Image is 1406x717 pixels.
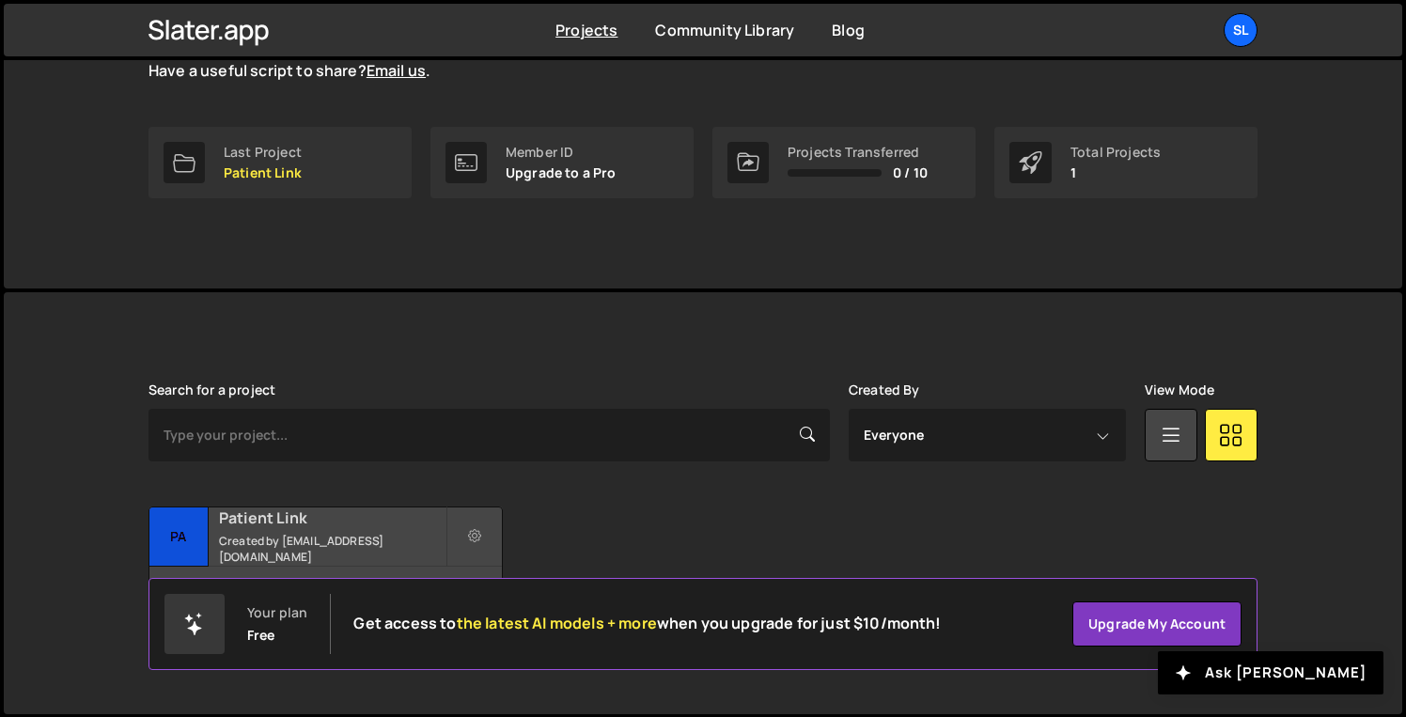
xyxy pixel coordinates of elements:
[224,145,302,160] div: Last Project
[353,615,941,632] h2: Get access to when you upgrade for just $10/month!
[506,145,617,160] div: Member ID
[788,145,928,160] div: Projects Transferred
[148,507,503,624] a: Pa Patient Link Created by [EMAIL_ADDRESS][DOMAIN_NAME] No pages have been added to this project
[893,165,928,180] span: 0 / 10
[849,382,920,397] label: Created By
[655,20,794,40] a: Community Library
[1224,13,1258,47] a: Sl
[555,20,617,40] a: Projects
[149,507,209,567] div: Pa
[1072,601,1242,647] a: Upgrade my account
[149,567,502,623] div: No pages have been added to this project
[148,382,275,397] label: Search for a project
[224,165,302,180] p: Patient Link
[219,533,445,565] small: Created by [EMAIL_ADDRESS][DOMAIN_NAME]
[1145,382,1214,397] label: View Mode
[1070,165,1161,180] p: 1
[219,507,445,528] h2: Patient Link
[1070,145,1161,160] div: Total Projects
[1158,651,1383,694] button: Ask [PERSON_NAME]
[832,20,865,40] a: Blog
[148,409,830,461] input: Type your project...
[367,60,426,81] a: Email us
[247,628,275,643] div: Free
[247,605,307,620] div: Your plan
[148,127,412,198] a: Last Project Patient Link
[457,613,657,633] span: the latest AI models + more
[506,165,617,180] p: Upgrade to a Pro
